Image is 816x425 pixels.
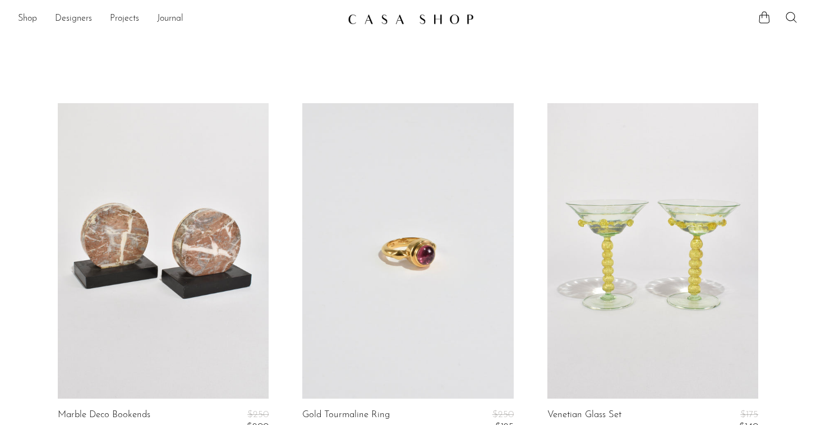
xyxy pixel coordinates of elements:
a: Shop [18,12,37,26]
span: $250 [247,410,269,419]
a: Journal [157,12,183,26]
span: $175 [740,410,758,419]
ul: NEW HEADER MENU [18,10,339,29]
nav: Desktop navigation [18,10,339,29]
a: Designers [55,12,92,26]
a: Projects [110,12,139,26]
span: $250 [492,410,514,419]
